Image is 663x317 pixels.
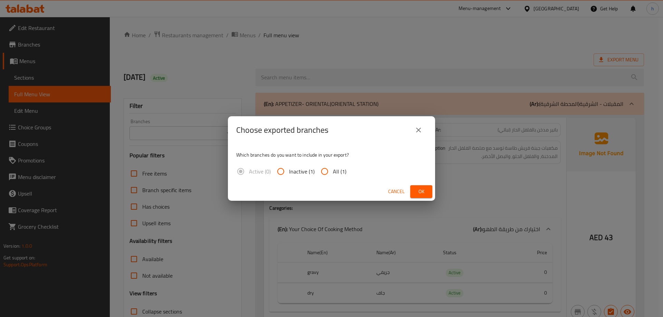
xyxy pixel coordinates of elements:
[249,167,271,176] span: Active (0)
[385,185,407,198] button: Cancel
[236,151,427,158] p: Which branches do you want to include in your export?
[410,185,432,198] button: Ok
[416,187,427,196] span: Ok
[410,122,427,138] button: close
[388,187,405,196] span: Cancel
[236,125,328,136] h2: Choose exported branches
[333,167,346,176] span: All (1)
[289,167,315,176] span: Inactive (1)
